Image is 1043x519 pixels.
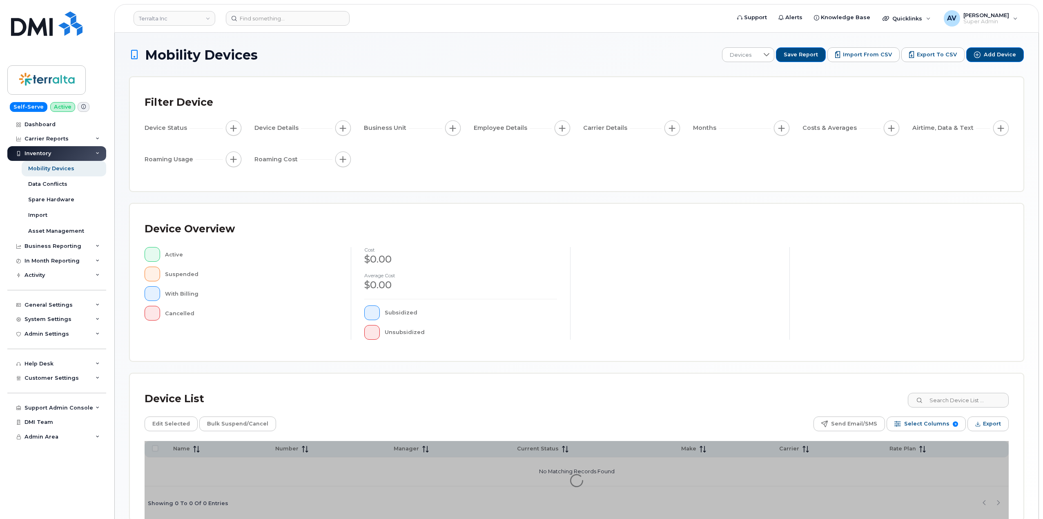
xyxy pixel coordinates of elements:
span: Roaming Cost [254,155,300,164]
div: Active [165,247,338,262]
div: Device List [145,388,204,410]
span: Business Unit [364,124,409,132]
span: Device Status [145,124,189,132]
div: $0.00 [364,252,557,266]
div: Subsidized [385,305,557,320]
div: Device Overview [145,218,235,240]
span: Bulk Suspend/Cancel [207,418,268,430]
h4: Average cost [364,273,557,278]
h4: cost [364,247,557,252]
div: $0.00 [364,278,557,292]
button: Export [967,417,1009,431]
span: Months [693,124,719,132]
div: Filter Device [145,92,213,113]
span: Devices [722,48,759,62]
span: Carrier Details [583,124,630,132]
button: Export to CSV [901,47,965,62]
div: With Billing [165,286,338,301]
button: Bulk Suspend/Cancel [199,417,276,431]
button: Add Device [966,47,1024,62]
span: 9 [953,421,958,427]
span: Roaming Usage [145,155,196,164]
span: Device Details [254,124,301,132]
span: Export [983,418,1001,430]
input: Search Device List ... [908,393,1009,408]
span: Mobility Devices [145,48,258,62]
span: Select Columns [904,418,949,430]
span: Save Report [784,51,818,58]
button: Save Report [776,47,826,62]
span: Airtime, Data & Text [912,124,976,132]
span: Add Device [984,51,1016,58]
span: Export to CSV [917,51,957,58]
span: Import from CSV [843,51,892,58]
div: Suspended [165,267,338,281]
span: Costs & Averages [802,124,859,132]
span: Edit Selected [152,418,190,430]
button: Import from CSV [827,47,900,62]
button: Select Columns 9 [887,417,966,431]
button: Send Email/SMS [813,417,885,431]
div: Unsubsidized [385,325,557,340]
div: Cancelled [165,306,338,321]
button: Edit Selected [145,417,198,431]
span: Send Email/SMS [831,418,877,430]
span: Employee Details [474,124,530,132]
